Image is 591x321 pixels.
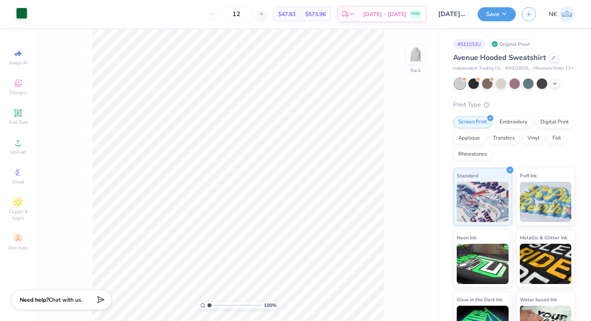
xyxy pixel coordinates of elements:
[408,47,424,63] img: Back
[453,116,492,128] div: Screen Print
[9,60,28,66] span: Image AI
[547,132,566,144] div: Foil
[49,296,82,304] span: Chat with us.
[549,10,557,19] span: NK
[522,132,545,144] div: Vinyl
[505,65,529,72] span: # IND280SL
[520,171,537,180] span: Puff Ink
[457,233,476,242] span: Neon Ink
[520,233,567,242] span: Metallic & Glitter Ink
[432,6,472,22] input: Untitled Design
[4,208,32,221] span: Clipart & logos
[489,39,534,49] div: Original Proof
[453,132,485,144] div: Applique
[457,182,509,222] img: Standard
[363,10,406,19] span: [DATE] - [DATE]
[535,116,574,128] div: Digital Print
[8,245,28,251] span: Decorate
[278,10,295,19] span: $47.83
[457,295,503,304] span: Glow in the Dark Ink
[520,244,572,284] img: Metallic & Glitter Ink
[488,132,520,144] div: Transfers
[457,244,509,284] img: Neon Ink
[8,119,28,126] span: Add Text
[221,7,252,21] input: – –
[495,116,533,128] div: Embroidery
[549,6,575,22] a: NK
[520,182,572,222] img: Puff Ink
[453,65,501,72] span: Independent Trading Co.
[12,179,25,185] span: Greek
[10,149,26,155] span: Upload
[453,100,575,109] div: Print Type
[559,6,575,22] img: Nasrullah Khan
[478,7,516,21] button: Save
[453,39,485,49] div: # 511232U
[305,10,326,19] span: $573.96
[520,295,557,304] span: Water based Ink
[534,65,574,72] span: Minimum Order: 12 +
[453,148,492,160] div: Rhinestones
[457,171,478,180] span: Standard
[411,11,420,17] span: FREE
[264,302,277,309] span: 100 %
[453,53,546,62] span: Avenue Hooded Sweatshirt
[410,67,421,74] div: Back
[20,296,49,304] strong: Need help?
[9,89,27,96] span: Designs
